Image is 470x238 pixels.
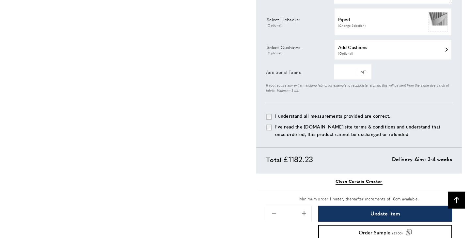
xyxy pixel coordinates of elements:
button: Remove 1 from quantity [267,207,281,220]
button: Add 1 to quantity [297,207,311,220]
div: Delivery Aim: 3-4 weeks [392,155,452,163]
span: 1182.23 [289,153,313,164]
button: Piped (Change Selection) [338,16,366,28]
span: Select Cushions: [267,44,302,50]
span: £ [283,153,313,164]
span: (Optional) [267,50,321,56]
span: (Optional) [267,23,321,28]
label: I've read the [DOMAIN_NAME] site terms & conditions and understand that once ordered, this produc... [275,123,452,138]
button: Update item [318,206,452,222]
span: Update item [370,211,400,216]
label: I understand all measurements provided are correct. [275,112,390,120]
span: Order Sample [359,230,390,235]
button: Add Cushions (Optional) [338,43,367,56]
span: Close Curtain Creator [336,178,382,184]
button: Close Curtain Creator [336,178,382,185]
label: Select Tiebacks: [267,16,300,23]
p: If you require any extra matching fabric, for example to reupholster a chair, this will be sent f... [266,83,452,93]
span: Total [266,155,282,164]
p: Minimum order 1 meter, thereafter increments of 10cm available. [266,196,452,202]
span: MT [357,69,368,75]
label: Additional Fabric: [266,69,303,75]
span: (£1.00) [392,231,402,235]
